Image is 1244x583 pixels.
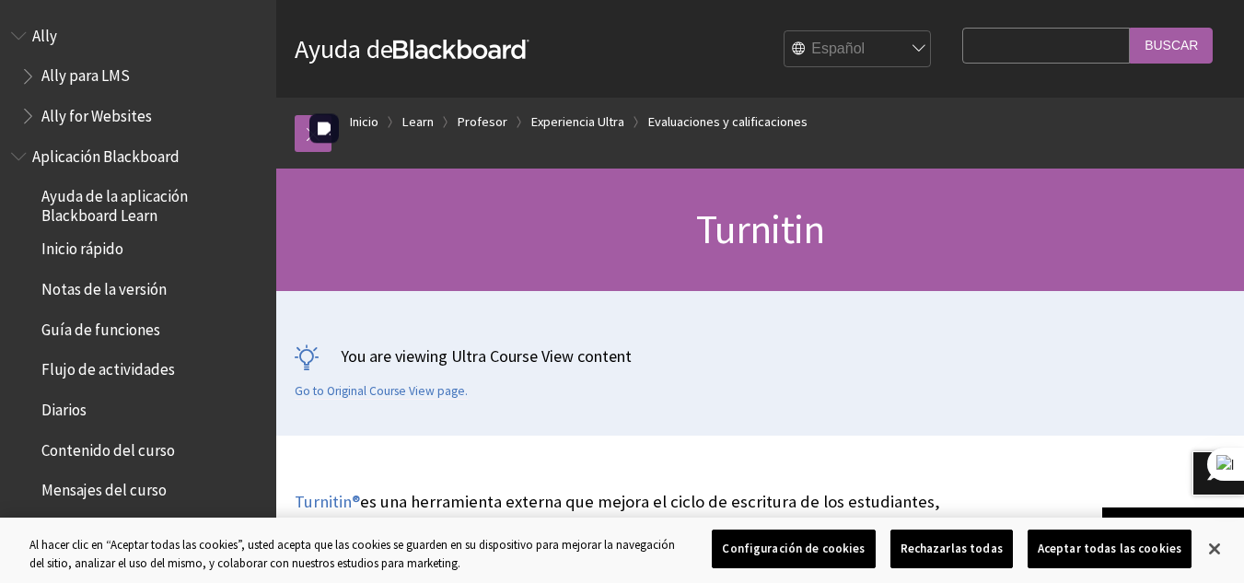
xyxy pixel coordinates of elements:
a: Turnitin® [295,491,360,513]
span: Ally para LMS [41,61,130,86]
p: You are viewing Ultra Course View content [295,344,1226,367]
div: Al hacer clic en “Aceptar todas las cookies”, usted acepta que las cookies se guarden en su dispo... [29,536,684,572]
a: Go to Original Course View page. [295,383,468,400]
span: Diarios [41,394,87,419]
button: Configuración de cookies [712,530,875,568]
span: Ally [32,20,57,45]
a: Inicio [350,111,378,134]
a: Ayuda deBlackboard [295,32,529,65]
span: Guía de funciones [41,314,160,339]
button: Cerrar [1194,529,1235,569]
a: Evaluaciones y calificaciones [648,111,808,134]
span: Turnitin [696,204,825,254]
a: Experiencia Ultra [531,111,624,134]
span: Contenido del curso [41,435,175,460]
span: Flujo de actividades [41,355,175,379]
span: Inicio rápido [41,234,123,259]
span: Ayuda de la aplicación Blackboard Learn [41,181,263,225]
a: Profesor [458,111,507,134]
span: Contenido sin conexión [41,515,194,540]
strong: Blackboard [393,40,529,59]
a: Volver arriba [1102,507,1244,542]
button: Aceptar todas las cookies [1028,530,1192,568]
nav: Book outline for Anthology Ally Help [11,20,265,132]
button: Rechazarlas todas [890,530,1013,568]
span: Aplicación Blackboard [32,141,180,166]
input: Buscar [1130,28,1213,64]
span: Notas de la versión [41,274,167,298]
span: Mensajes del curso [41,475,167,500]
span: Ally for Websites [41,100,152,125]
a: Learn [402,111,434,134]
select: Site Language Selector [785,31,932,68]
